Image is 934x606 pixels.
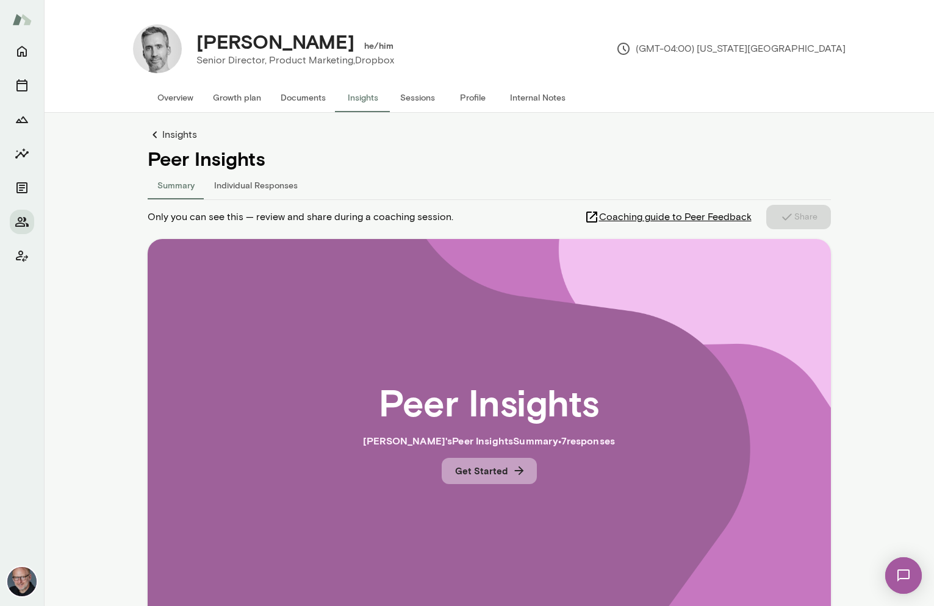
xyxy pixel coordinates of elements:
button: Members [10,210,34,234]
button: Insights [336,83,390,112]
h4: Peer Insights [148,147,831,170]
span: [PERSON_NAME] 's Peer Insights Summary [363,435,558,446]
span: • 7 response s [558,435,615,446]
button: Summary [148,170,204,199]
img: Nick Gould [7,567,37,596]
p: (GMT-04:00) [US_STATE][GEOGRAPHIC_DATA] [616,41,846,56]
p: Senior Director, Product Marketing, Dropbox [196,53,394,68]
h6: he/him [364,40,394,52]
button: Sessions [10,73,34,98]
button: Overview [148,83,203,112]
button: Home [10,39,34,63]
button: Individual Responses [204,170,307,199]
button: Sessions [390,83,445,112]
img: George Baier IV [133,24,182,73]
button: Documents [271,83,336,112]
button: Get Started [442,458,537,483]
a: Coaching guide to Peer Feedback [584,205,766,229]
span: Coaching guide to Peer Feedback [599,210,752,224]
h2: Peer Insights [379,380,599,424]
button: Internal Notes [500,83,575,112]
button: Growth plan [203,83,271,112]
button: Profile [445,83,500,112]
button: Documents [10,176,34,200]
h4: [PERSON_NAME] [196,30,354,53]
span: Only you can see this — review and share during a coaching session. [148,210,453,224]
button: Insights [10,141,34,166]
div: responses-tab [148,170,831,199]
img: Mento [12,8,32,31]
a: Insights [148,127,831,142]
button: Growth Plan [10,107,34,132]
button: Client app [10,244,34,268]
